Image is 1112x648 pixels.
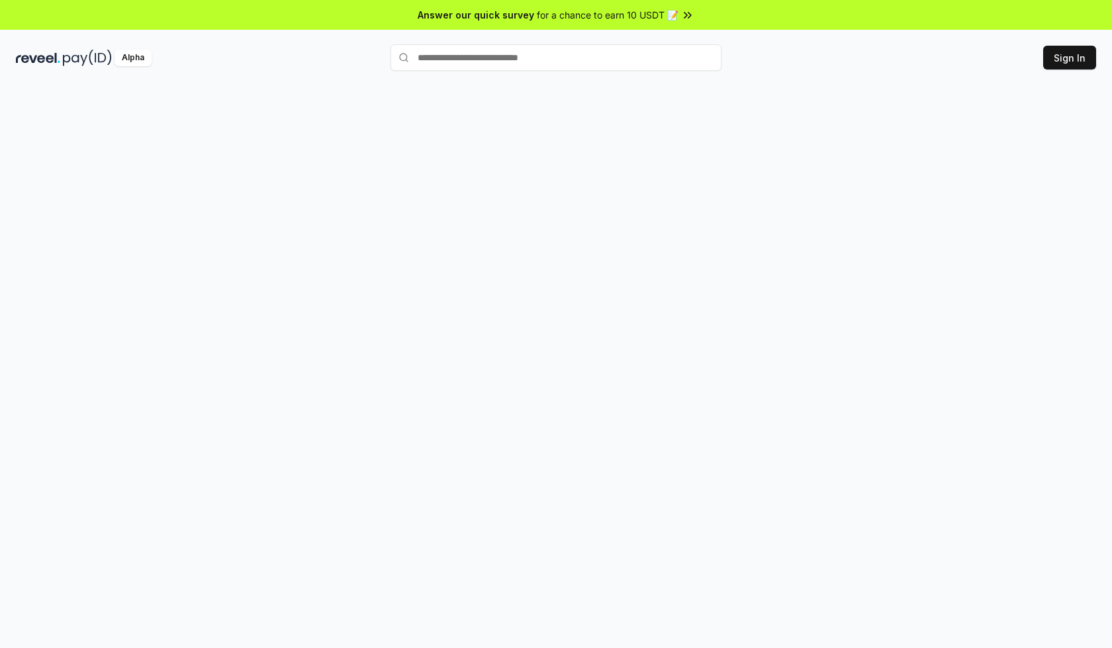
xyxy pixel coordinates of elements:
[115,50,152,66] div: Alpha
[537,8,678,22] span: for a chance to earn 10 USDT 📝
[418,8,534,22] span: Answer our quick survey
[1043,46,1096,69] button: Sign In
[63,50,112,66] img: pay_id
[16,50,60,66] img: reveel_dark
